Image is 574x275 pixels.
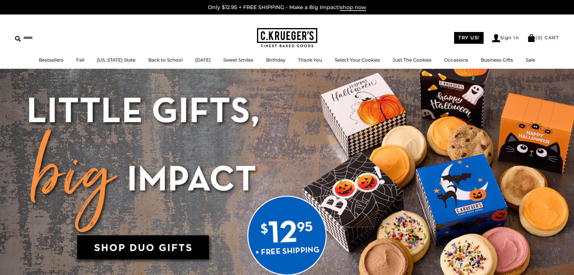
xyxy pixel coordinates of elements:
[15,36,21,42] img: Search
[335,57,380,63] a: Select Your Cookies
[444,57,468,63] a: Occasions
[527,35,559,40] a: (0) CART
[195,57,211,63] a: [DATE]
[340,4,366,11] span: shop now
[393,57,431,63] a: Just The Cookies
[148,57,183,63] a: Back to School
[298,57,322,63] a: Thank You
[15,33,87,43] input: Search
[208,4,366,11] a: Only $12.95 + FREE SHIPPING - Make a Big Impact!shop now
[538,35,541,40] span: 0
[527,34,535,42] img: Bag
[526,57,535,63] a: Sale
[454,32,484,44] a: TRY US!
[481,57,513,63] a: Business Gifts
[39,57,64,63] a: Bestsellers
[257,28,317,48] img: C.KRUEGER'S
[223,57,253,63] a: Sweet Smiles
[266,57,285,63] a: Birthday
[492,34,500,42] img: Account
[76,57,84,63] a: Fall
[492,34,519,42] a: Sign In
[97,57,136,63] a: [US_STATE] State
